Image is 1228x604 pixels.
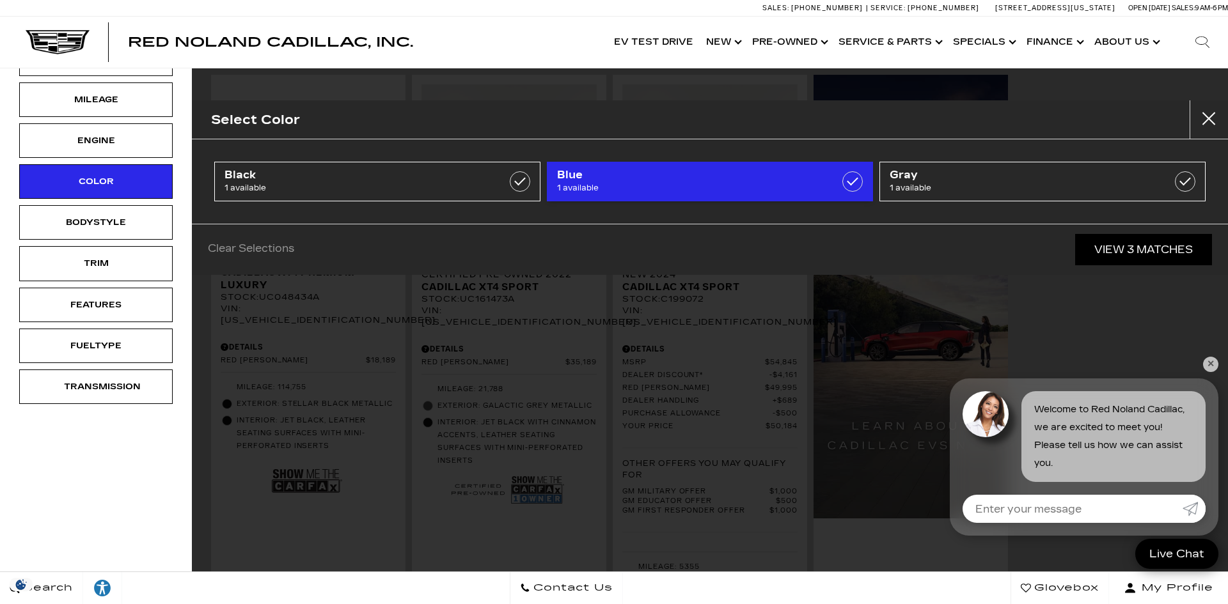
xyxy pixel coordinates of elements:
[947,17,1020,68] a: Specials
[1021,391,1206,482] div: Welcome to Red Noland Cadillac, we are excited to meet you! Please tell us how we can assist you.
[530,579,613,597] span: Contact Us
[1031,579,1099,597] span: Glovebox
[963,391,1009,437] img: Agent profile photo
[83,572,122,604] a: Explore your accessibility options
[208,242,294,258] a: Clear Selections
[19,82,173,117] div: MileageMileage
[26,30,90,54] img: Cadillac Dark Logo with Cadillac White Text
[19,288,173,322] div: FeaturesFeatures
[214,162,540,201] a: Black1 available
[83,578,122,598] div: Explore your accessibility options
[995,4,1115,12] a: [STREET_ADDRESS][US_STATE]
[762,4,789,12] span: Sales:
[64,93,128,107] div: Mileage
[557,169,817,182] span: Blue
[64,298,128,312] div: Features
[547,162,873,201] a: Blue1 available
[1172,4,1195,12] span: Sales:
[746,17,832,68] a: Pre-Owned
[870,4,906,12] span: Service:
[211,109,300,130] h2: Select Color
[19,329,173,363] div: FueltypeFueltype
[224,182,484,194] span: 1 available
[20,579,73,597] span: Search
[64,256,128,270] div: Trim
[19,205,173,240] div: BodystyleBodystyle
[1011,572,1109,604] a: Glovebox
[19,164,173,199] div: ColorColor
[64,174,128,189] div: Color
[879,162,1206,201] a: Gray1 available
[19,123,173,158] div: EngineEngine
[128,35,413,50] span: Red Noland Cadillac, Inc.
[1135,539,1218,569] a: Live Chat
[890,182,1149,194] span: 1 available
[557,182,817,194] span: 1 available
[1128,4,1170,12] span: Open [DATE]
[64,339,128,353] div: Fueltype
[963,495,1183,523] input: Enter your message
[6,578,36,591] section: Click to Open Cookie Consent Modal
[510,572,623,604] a: Contact Us
[1075,234,1212,265] a: View 3 Matches
[19,369,173,404] div: TransmissionTransmission
[866,4,982,12] a: Service: [PHONE_NUMBER]
[1190,100,1228,139] button: close
[1109,572,1228,604] button: Open user profile menu
[908,4,979,12] span: [PHONE_NUMBER]
[890,169,1149,182] span: Gray
[1143,546,1211,561] span: Live Chat
[128,36,413,49] a: Red Noland Cadillac, Inc.
[1137,579,1213,597] span: My Profile
[832,17,947,68] a: Service & Parts
[1088,17,1164,68] a: About Us
[700,17,746,68] a: New
[19,246,173,281] div: TrimTrim
[64,134,128,148] div: Engine
[64,215,128,229] div: Bodystyle
[762,4,866,12] a: Sales: [PHONE_NUMBER]
[791,4,863,12] span: [PHONE_NUMBER]
[1020,17,1088,68] a: Finance
[6,578,36,591] img: Opt-Out Icon
[1183,495,1206,523] a: Submit
[1195,4,1228,12] span: 9 AM-6 PM
[608,17,700,68] a: EV Test Drive
[224,169,484,182] span: Black
[64,380,128,394] div: Transmission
